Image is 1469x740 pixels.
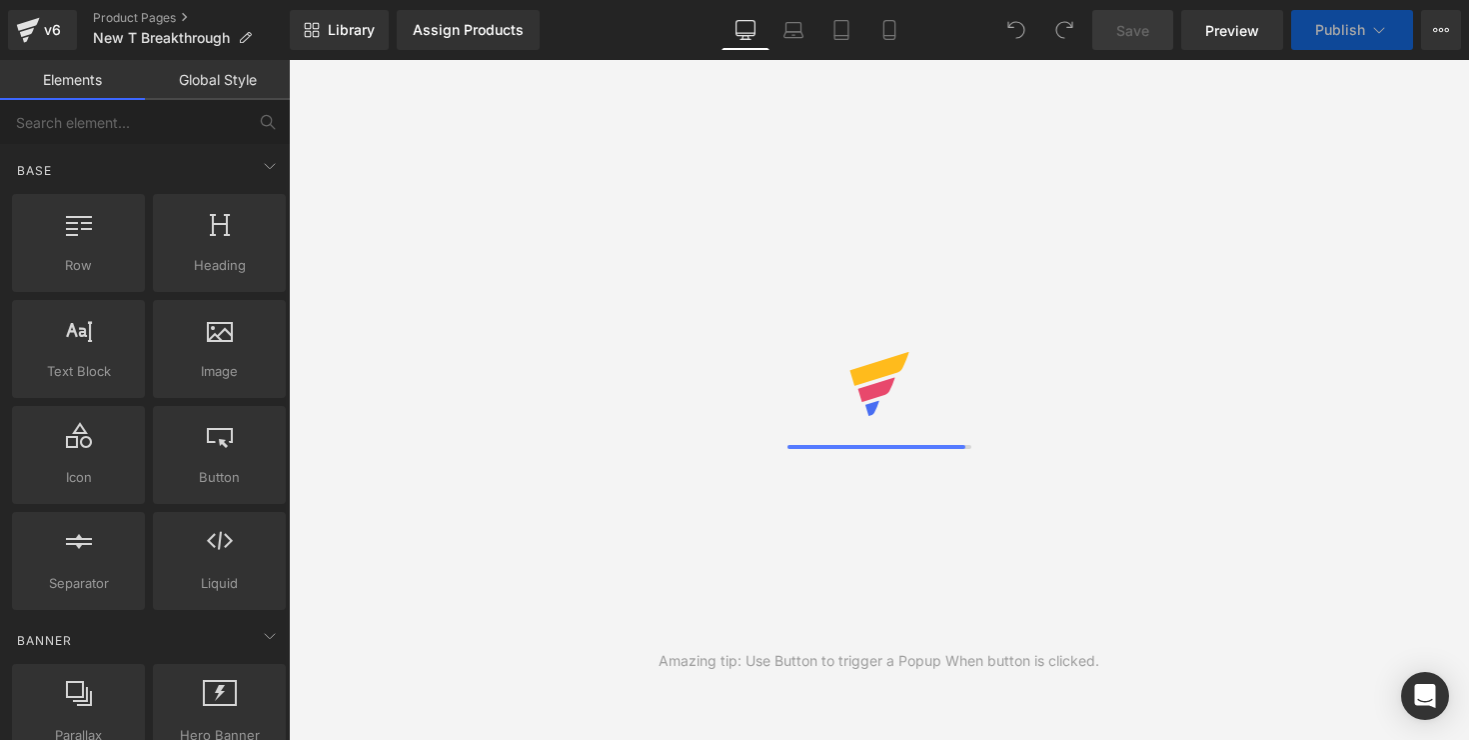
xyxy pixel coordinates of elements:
a: Mobile [865,10,913,50]
span: Library [328,21,375,39]
a: Preview [1181,10,1283,50]
span: Liquid [159,573,280,594]
span: Button [159,467,280,488]
span: Row [18,255,139,276]
span: Separator [18,573,139,594]
div: Open Intercom Messenger [1401,672,1449,720]
a: v6 [8,10,77,50]
span: Base [15,161,54,180]
span: Image [159,361,280,382]
span: Publish [1315,22,1365,38]
span: New T Breakthrough [93,30,230,46]
span: Save [1116,20,1149,41]
a: Global Style [145,60,290,100]
a: Laptop [769,10,817,50]
button: Redo [1044,10,1084,50]
a: Desktop [722,10,769,50]
span: Text Block [18,361,139,382]
div: v6 [40,17,65,43]
a: Tablet [817,10,865,50]
a: Product Pages [93,10,290,26]
span: Banner [15,631,74,650]
span: Preview [1205,20,1259,41]
span: Icon [18,467,139,488]
div: Amazing tip: Use Button to trigger a Popup When button is clicked. [659,650,1099,672]
span: Heading [159,255,280,276]
button: More [1421,10,1461,50]
div: Assign Products [413,22,524,38]
button: Publish [1291,10,1413,50]
button: Undo [996,10,1036,50]
a: New Library [290,10,389,50]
